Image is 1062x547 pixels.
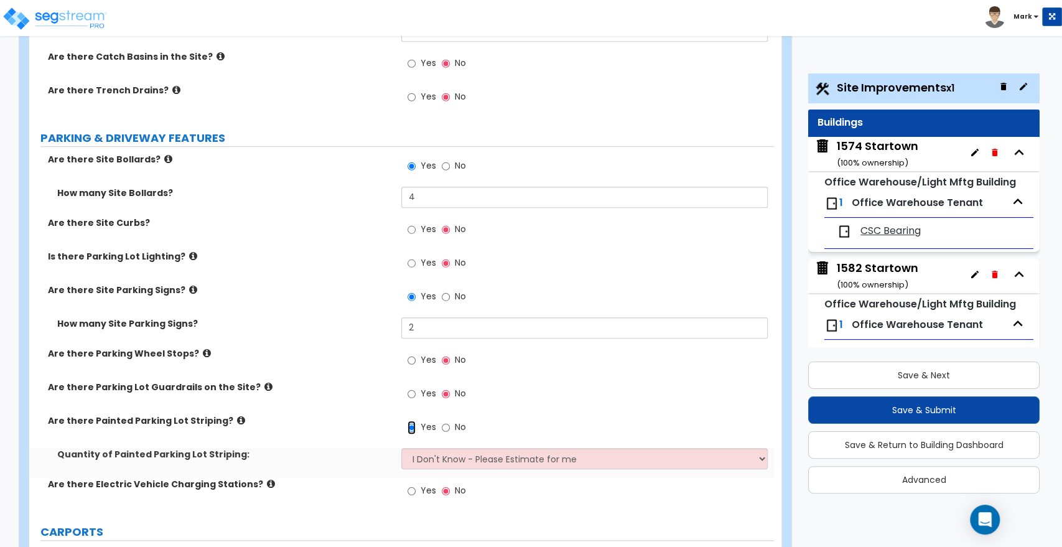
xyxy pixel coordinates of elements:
[48,381,392,393] label: Are there Parking Lot Guardrails on the Site?
[1013,12,1032,21] b: Mark
[454,387,465,400] span: No
[814,260,918,292] span: 1582 Startown
[837,279,908,291] small: ( 100 % ownership)
[420,223,436,235] span: Yes
[408,256,416,270] input: Yes
[454,159,465,172] span: No
[48,217,392,229] label: Are there Site Curbs?
[970,505,1000,535] div: Open Intercom Messenger
[420,57,436,69] span: Yes
[442,387,450,401] input: No
[172,85,180,95] i: click for more info!
[852,317,983,332] span: Office Warehouse Tenant
[837,80,954,95] span: Site Improvements
[57,187,392,199] label: How many Site Bollards?
[808,466,1040,493] button: Advanced
[189,251,197,261] i: click for more info!
[408,387,416,401] input: Yes
[48,153,392,166] label: Are there Site Bollards?
[40,524,774,540] label: CARPORTS
[808,431,1040,459] button: Save & Return to Building Dashboard
[837,138,918,170] div: 1574 Startown
[814,138,831,154] img: building.svg
[408,484,416,498] input: Yes
[442,57,450,70] input: No
[984,6,1005,28] img: avatar.png
[267,479,275,489] i: click for more info!
[408,353,416,367] input: Yes
[442,290,450,304] input: No
[814,81,831,97] img: Construction.png
[839,317,843,332] span: 1
[454,57,465,69] span: No
[420,159,436,172] span: Yes
[817,116,1030,130] div: Buildings
[824,175,1016,189] small: Office Warehouse/Light Mftg Building
[189,285,197,294] i: click for more info!
[824,196,839,211] img: door.png
[814,260,831,276] img: building.svg
[420,387,436,400] span: Yes
[48,347,392,360] label: Are there Parking Wheel Stops?
[442,223,450,236] input: No
[217,52,225,61] i: click for more info!
[837,157,908,169] small: ( 100 % ownership)
[442,90,450,104] input: No
[837,224,852,239] img: door.png
[420,256,436,269] span: Yes
[408,57,416,70] input: Yes
[442,353,450,367] input: No
[264,382,272,391] i: click for more info!
[420,484,436,497] span: Yes
[442,421,450,434] input: No
[442,256,450,270] input: No
[860,224,921,238] span: CSC Bearing
[454,484,465,497] span: No
[408,90,416,104] input: Yes
[57,317,392,330] label: How many Site Parking Signs?
[420,421,436,433] span: Yes
[408,421,416,434] input: Yes
[839,195,843,210] span: 1
[164,154,172,164] i: click for more info!
[48,84,392,96] label: Are there Trench Drains?
[454,90,465,103] span: No
[824,318,839,333] img: door.png
[408,290,416,304] input: Yes
[48,50,392,63] label: Are there Catch Basins in the Site?
[808,396,1040,424] button: Save & Submit
[454,223,465,235] span: No
[203,348,211,358] i: click for more info!
[48,284,392,296] label: Are there Site Parking Signs?
[408,223,416,236] input: Yes
[442,159,450,173] input: No
[420,90,436,103] span: Yes
[837,346,852,361] img: door.png
[454,256,465,269] span: No
[48,414,392,427] label: Are there Painted Parking Lot Striping?
[48,250,392,263] label: Is there Parking Lot Lighting?
[2,6,108,31] img: logo_pro_r.png
[454,421,465,433] span: No
[808,362,1040,389] button: Save & Next
[57,448,392,461] label: Quantity of Painted Parking Lot Striping:
[48,478,392,490] label: Are there Electric Vehicle Charging Stations?
[420,353,436,366] span: Yes
[454,353,465,366] span: No
[814,138,918,170] span: 1574 Startown
[837,260,918,292] div: 1582 Startown
[946,82,954,95] small: x1
[860,346,895,360] span: LeeBoy
[852,195,983,210] span: Office Warehouse Tenant
[237,416,245,425] i: click for more info!
[442,484,450,498] input: No
[420,290,436,302] span: Yes
[40,130,774,146] label: PARKING & DRIVEWAY FEATURES
[408,159,416,173] input: Yes
[824,297,1016,311] small: Office Warehouse/Light Mftg Building
[454,290,465,302] span: No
